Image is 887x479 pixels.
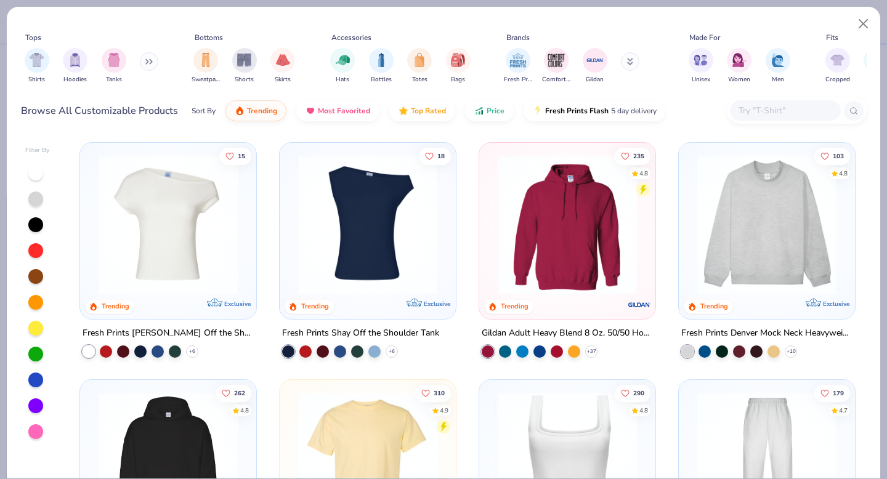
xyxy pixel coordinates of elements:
button: Like [615,384,650,401]
button: filter button [825,48,850,84]
div: filter for Totes [407,48,432,84]
div: 4.7 [839,406,848,415]
img: Bottles Image [375,53,388,67]
span: + 10 [786,348,795,355]
button: Close [852,12,875,36]
span: Fresh Prints [504,75,532,84]
div: Brands [506,32,530,43]
img: Hats Image [336,53,350,67]
img: Sweatpants Image [199,53,213,67]
span: Exclusive [224,300,251,308]
div: filter for Men [766,48,790,84]
div: Made For [689,32,720,43]
img: 5716b33b-ee27-473a-ad8a-9b8687048459 [292,155,443,294]
img: Comfort Colors Image [547,51,565,70]
button: filter button [766,48,790,84]
button: filter button [504,48,532,84]
img: Cropped Image [830,53,844,67]
span: 235 [633,153,644,159]
img: flash.gif [533,106,543,116]
div: filter for Skirts [270,48,295,84]
button: filter button [232,48,257,84]
img: Tanks Image [107,53,121,67]
button: filter button [542,48,570,84]
img: 01756b78-01f6-4cc6-8d8a-3c30c1a0c8ac [492,155,643,294]
span: Skirts [275,75,291,84]
span: 15 [238,153,246,159]
img: TopRated.gif [399,106,408,116]
div: filter for Bags [446,48,471,84]
div: filter for Cropped [825,48,850,84]
button: filter button [583,48,607,84]
button: Like [415,384,451,401]
button: filter button [102,48,126,84]
span: Comfort Colors [542,75,570,84]
button: filter button [192,48,220,84]
div: filter for Unisex [689,48,713,84]
img: f5d85501-0dbb-4ee4-b115-c08fa3845d83 [691,155,843,294]
div: 4.8 [639,406,648,415]
button: filter button [270,48,295,84]
div: 4.8 [241,406,249,415]
div: Sort By [192,105,216,116]
span: Hats [336,75,349,84]
span: Totes [412,75,427,84]
span: 5 day delivery [611,104,657,118]
img: Men Image [771,53,785,67]
span: Bags [451,75,465,84]
span: 179 [833,390,844,396]
button: filter button [689,48,713,84]
div: filter for Hoodies [63,48,87,84]
img: Fresh Prints Image [509,51,527,70]
div: Accessories [331,32,371,43]
button: Trending [225,100,286,121]
span: 310 [434,390,445,396]
img: Women Image [732,53,747,67]
button: filter button [330,48,355,84]
button: Like [419,147,451,164]
div: 4.8 [639,169,648,178]
button: filter button [369,48,394,84]
img: Skirts Image [276,53,290,67]
span: + 37 [586,348,596,355]
div: filter for Sweatpants [192,48,220,84]
span: Exclusive [424,300,450,308]
div: Browse All Customizable Products [21,103,178,118]
div: filter for Tanks [102,48,126,84]
span: Unisex [692,75,710,84]
span: Trending [247,106,277,116]
button: Top Rated [389,100,455,121]
span: Cropped [825,75,850,84]
img: Hoodies Image [68,53,82,67]
div: Fits [826,32,838,43]
img: trending.gif [235,106,245,116]
div: Bottoms [195,32,223,43]
button: filter button [63,48,87,84]
span: Bottles [371,75,392,84]
button: Like [220,147,252,164]
img: Shirts Image [30,53,44,67]
img: Gildan Image [586,51,604,70]
span: 18 [437,153,445,159]
div: Filter By [25,146,50,155]
img: a1c94bf0-cbc2-4c5c-96ec-cab3b8502a7f [92,155,244,294]
button: Like [814,384,850,401]
button: filter button [25,48,49,84]
span: Gildan [586,75,604,84]
span: Top Rated [411,106,446,116]
button: Like [814,147,850,164]
div: filter for Fresh Prints [504,48,532,84]
div: Fresh Prints Denver Mock Neck Heavyweight Sweatshirt [681,326,853,341]
img: Totes Image [413,53,426,67]
span: 262 [235,390,246,396]
button: Price [465,100,514,121]
span: Women [728,75,750,84]
button: filter button [727,48,751,84]
span: Shorts [235,75,254,84]
div: Gildan Adult Heavy Blend 8 Oz. 50/50 Hooded Sweatshirt [482,326,653,341]
img: af1e0f41-62ea-4e8f-9b2b-c8bb59fc549d [443,155,595,294]
div: Tops [25,32,41,43]
span: Price [487,106,504,116]
img: a164e800-7022-4571-a324-30c76f641635 [642,155,794,294]
div: Fresh Prints Shay Off the Shoulder Tank [282,326,439,341]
